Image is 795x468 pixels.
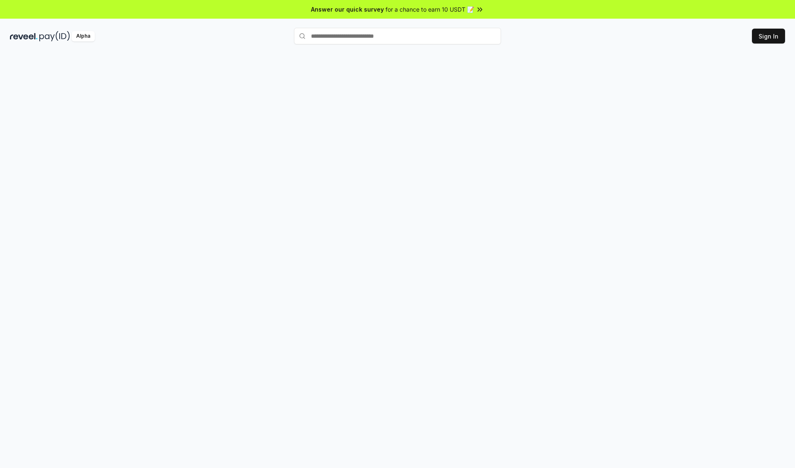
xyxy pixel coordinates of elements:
span: Answer our quick survey [311,5,384,14]
img: pay_id [39,31,70,41]
div: Alpha [72,31,95,41]
button: Sign In [752,29,785,44]
img: reveel_dark [10,31,38,41]
span: for a chance to earn 10 USDT 📝 [385,5,474,14]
